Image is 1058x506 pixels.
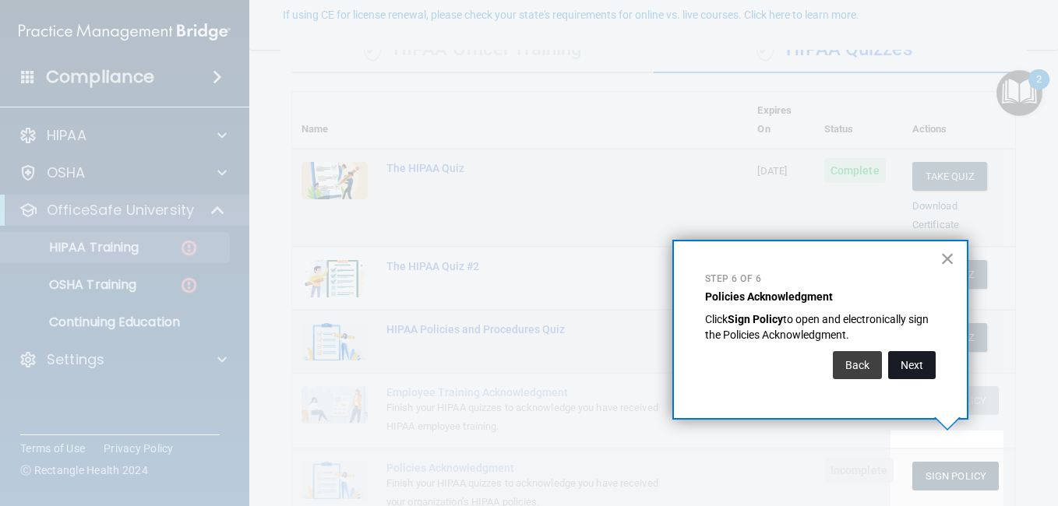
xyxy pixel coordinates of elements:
[980,399,1039,458] iframe: Drift Widget Chat Controller
[912,462,999,490] button: Sign Policy
[705,313,728,325] span: Click
[705,290,833,303] strong: Policies Acknowledgment
[833,351,882,379] button: Back
[888,351,936,379] button: Next
[940,246,955,271] button: Close
[728,313,783,325] strong: Sign Policy
[705,313,931,341] span: to open and electronically sign the Policies Acknowledgment.
[705,272,936,286] p: Step 6 of 6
